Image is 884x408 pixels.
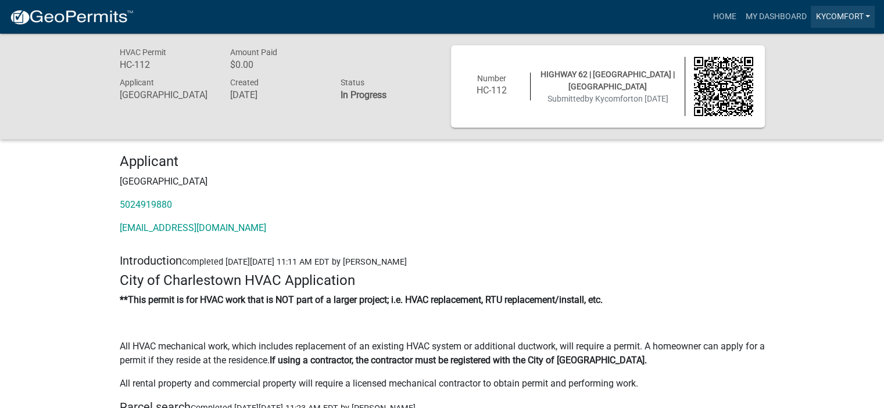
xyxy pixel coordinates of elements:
span: Status [340,78,364,87]
h6: HC-112 [120,59,213,70]
a: [EMAIL_ADDRESS][DOMAIN_NAME] [120,222,266,233]
p: [GEOGRAPHIC_DATA] [120,175,765,189]
span: HIGHWAY 62 | [GEOGRAPHIC_DATA] | [GEOGRAPHIC_DATA] [541,70,675,91]
h5: Introduction [120,254,765,268]
h6: [GEOGRAPHIC_DATA] [120,89,213,100]
h6: [DATE] [230,89,323,100]
p: All HVAC mechanical work, which includes replacement of an existing HVAC system or additional duc... [120,340,765,367]
h6: $0.00 [230,59,323,70]
span: Applicant [120,78,154,87]
a: Kycomfort [811,6,875,28]
h6: HC-112 [463,85,522,96]
strong: In Progress [340,89,386,100]
h4: Applicant [120,153,765,170]
a: Home [708,6,740,28]
span: Number [477,74,506,83]
span: by Kycomfort [585,94,634,103]
a: 5024919880 [120,199,172,210]
img: QR code [694,57,753,116]
strong: **This permit is for HVAC work that is NOT part of a larger project; i.e. HVAC replacement, RTU r... [120,294,603,305]
h4: City of Charlestown HVAC Application [120,272,765,289]
p: All rental property and commercial property will require a licensed mechanical contractor to obta... [120,377,765,391]
span: Completed [DATE][DATE] 11:11 AM EDT by [PERSON_NAME] [182,257,407,267]
span: Created [230,78,258,87]
span: Amount Paid [230,48,277,57]
a: My Dashboard [740,6,811,28]
strong: If using a contractor, the contractor must be registered with the City of [GEOGRAPHIC_DATA]. [270,355,647,366]
span: HVAC Permit [120,48,166,57]
span: Submitted on [DATE] [547,94,668,103]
